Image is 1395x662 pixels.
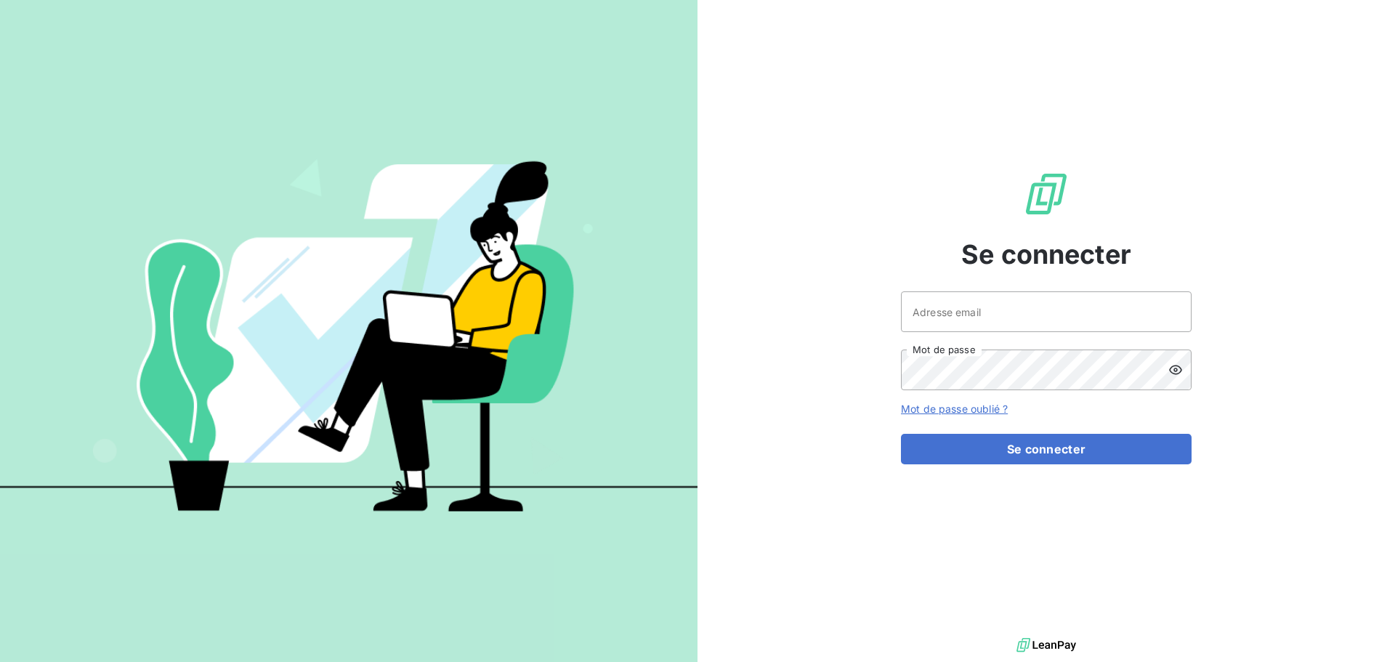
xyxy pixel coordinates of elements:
input: placeholder [901,291,1192,332]
a: Mot de passe oublié ? [901,403,1008,415]
img: logo [1016,634,1076,656]
span: Se connecter [961,235,1131,274]
button: Se connecter [901,434,1192,464]
img: Logo LeanPay [1023,171,1069,217]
